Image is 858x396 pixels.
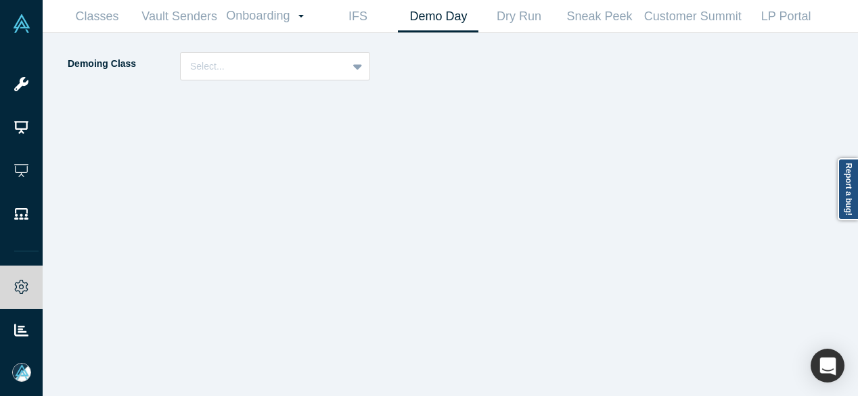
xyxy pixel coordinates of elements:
a: Customer Summit [639,1,746,32]
label: Demoing Class [66,52,180,76]
img: Alchemist Vault Logo [12,14,31,33]
a: LP Portal [746,1,826,32]
a: Classes [57,1,137,32]
img: Mia Scott's Account [12,363,31,382]
a: Demo Day [398,1,478,32]
a: Report a bug! [838,158,858,220]
a: Onboarding [221,1,317,32]
a: IFS [317,1,398,32]
a: Sneak Peek [559,1,639,32]
a: Dry Run [478,1,559,32]
a: Vault Senders [137,1,221,32]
